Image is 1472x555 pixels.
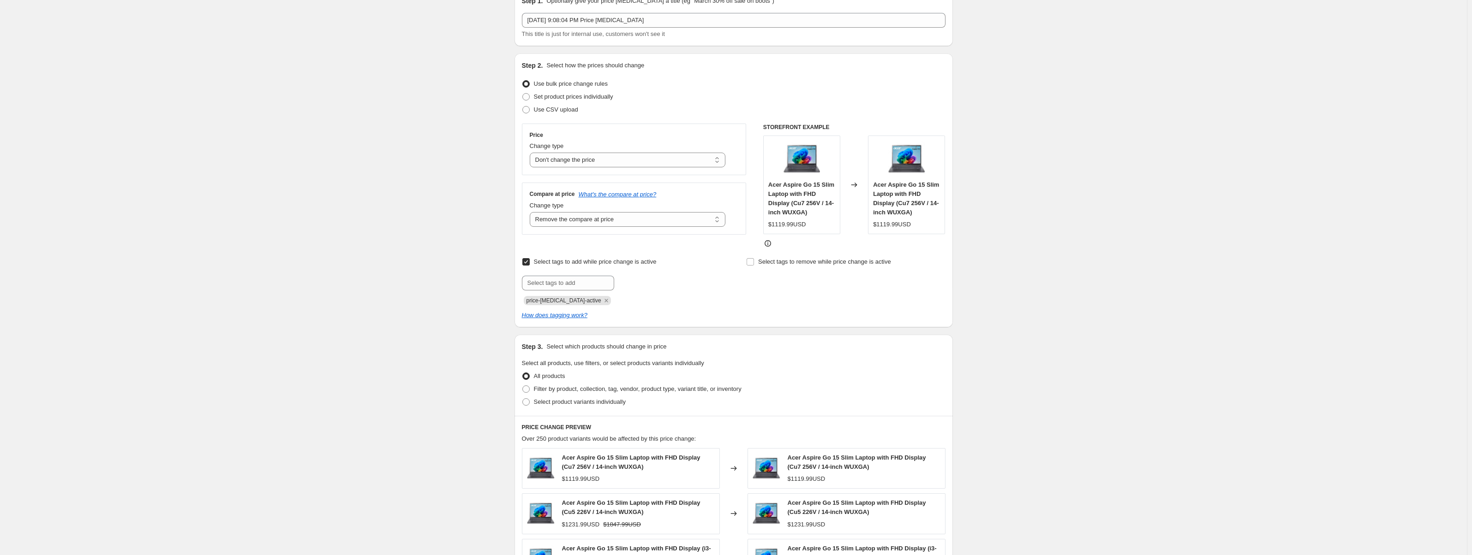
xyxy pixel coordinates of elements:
a: How does tagging work? [522,312,587,319]
img: 71_p3A4A-fL_80x.jpg [753,500,780,527]
img: 71_p3A4A-fL_80x.jpg [888,141,925,177]
h6: STOREFRONT EXAMPLE [763,124,945,131]
span: $1119.99USD [562,475,600,482]
span: Acer Aspire Go 15 Slim Laptop with FHD Display (Cu5 226V / 14-inch WUXGA) [562,499,700,515]
span: price-change-job-active [527,297,601,304]
span: Over 250 product variants would be affected by this price change: [522,435,696,442]
h2: Step 2. [522,61,543,70]
p: Select how the prices should change [546,61,644,70]
span: $1231.99USD [788,521,826,528]
span: Select tags to remove while price change is active [758,258,891,265]
span: Change type [530,202,564,209]
span: Acer Aspire Go 15 Slim Laptop with FHD Display (Cu7 256V / 14-inch WUXGA) [562,454,700,470]
span: $1231.99USD [562,521,600,528]
span: Acer Aspire Go 15 Slim Laptop with FHD Display (Cu7 256V / 14-inch WUXGA) [788,454,926,470]
span: Acer Aspire Go 15 Slim Laptop with FHD Display (Cu7 256V / 14-inch WUXGA) [768,181,834,216]
span: $1847.99USD [603,521,641,528]
span: Acer Aspire Go 15 Slim Laptop with FHD Display (Cu5 226V / 14-inch WUXGA) [788,499,926,515]
h2: Step 3. [522,342,543,351]
span: Filter by product, collection, tag, vendor, product type, variant title, or inventory [534,385,742,392]
span: Select product variants individually [534,398,626,405]
button: Remove price-change-job-active [602,296,610,305]
img: 71_p3A4A-fL_80x.jpg [527,500,555,527]
span: Acer Aspire Go 15 Slim Laptop with FHD Display (Cu7 256V / 14-inch WUXGA) [873,181,939,216]
span: Select tags to add while price change is active [534,258,657,265]
span: $1119.99USD [873,221,911,228]
h6: PRICE CHANGE PREVIEW [522,424,945,431]
span: All products [534,372,565,379]
span: Select all products, use filters, or select products variants individually [522,360,704,366]
span: This title is just for internal use, customers won't see it [522,30,665,37]
span: Set product prices individually [534,93,613,100]
span: Change type [530,142,564,149]
h3: Price [530,131,543,139]
img: 71_p3A4A-fL_80x.jpg [527,455,555,482]
img: 71_p3A4A-fL_80x.jpg [783,141,820,177]
span: $1119.99USD [788,475,826,482]
span: Use CSV upload [534,106,578,113]
input: 30% off holiday sale [522,13,945,28]
p: Select which products should change in price [546,342,666,351]
h3: Compare at price [530,190,575,198]
button: What's the compare at price? [579,191,657,198]
input: Select tags to add [522,276,614,290]
span: Use bulk price change rules [534,80,608,87]
span: $1119.99USD [768,221,806,228]
img: 71_p3A4A-fL_80x.jpg [753,455,780,482]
